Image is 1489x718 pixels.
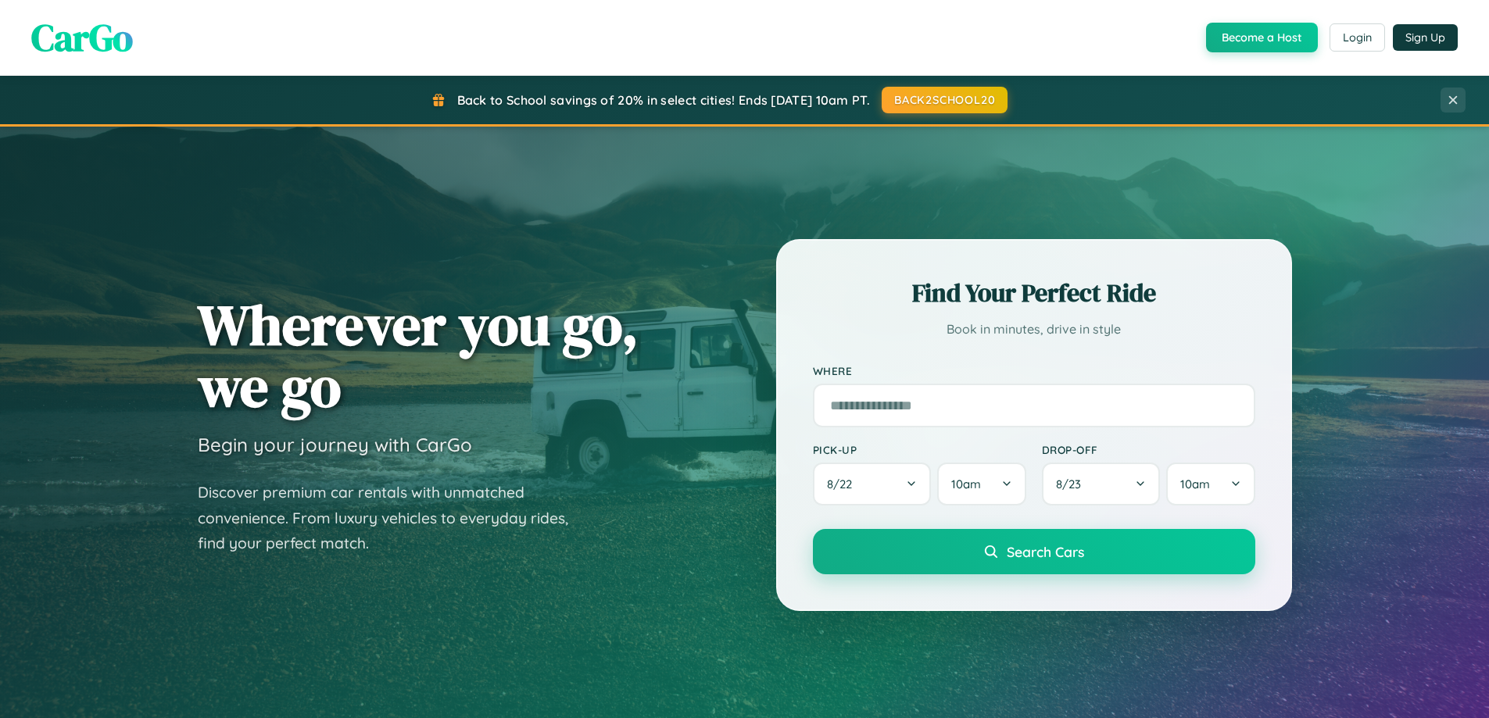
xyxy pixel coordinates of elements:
span: 8 / 22 [827,477,860,491]
button: 10am [937,463,1025,505]
span: 10am [1180,477,1210,491]
span: Back to School savings of 20% in select cities! Ends [DATE] 10am PT. [457,92,870,108]
span: Search Cars [1007,543,1084,560]
h3: Begin your journey with CarGo [198,433,472,456]
button: BACK2SCHOOL20 [882,87,1008,113]
button: 10am [1166,463,1255,505]
span: CarGo [31,12,133,63]
button: Search Cars [813,529,1255,574]
h1: Wherever you go, we go [198,294,639,417]
p: Book in minutes, drive in style [813,318,1255,341]
h2: Find Your Perfect Ride [813,276,1255,310]
label: Pick-up [813,443,1026,456]
button: Become a Host [1206,23,1318,52]
button: 8/23 [1042,463,1161,505]
p: Discover premium car rentals with unmatched convenience. From luxury vehicles to everyday rides, ... [198,480,589,556]
button: 8/22 [813,463,932,505]
span: 10am [951,477,981,491]
button: Login [1330,23,1385,52]
button: Sign Up [1393,24,1458,51]
label: Where [813,364,1255,377]
label: Drop-off [1042,443,1255,456]
span: 8 / 23 [1056,477,1089,491]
